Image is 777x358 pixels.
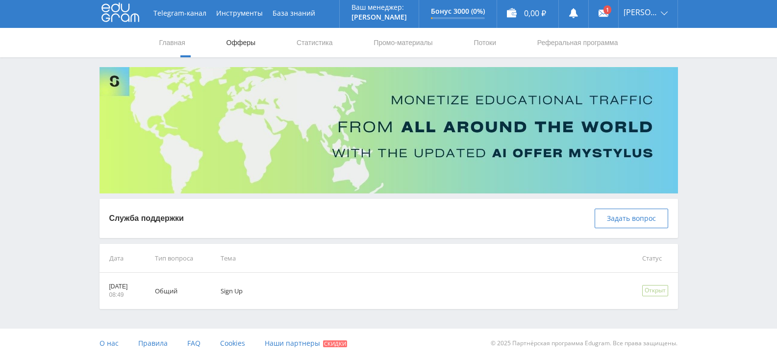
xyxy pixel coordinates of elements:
[138,329,168,358] a: Правила
[226,28,257,57] a: Офферы
[109,283,128,291] p: [DATE]
[607,215,656,222] span: Задать вопрос
[109,291,128,299] p: 08:49
[296,28,334,57] a: Статистика
[100,244,142,273] td: Дата
[158,28,186,57] a: Главная
[109,213,184,224] p: Служба поддержки
[595,209,668,228] button: Задать вопрос
[207,244,628,273] td: Тема
[323,340,347,347] span: Скидки
[138,338,168,348] span: Правила
[373,28,433,57] a: Промо-материалы
[187,338,201,348] span: FAQ
[628,244,678,273] td: Статус
[624,8,658,16] span: [PERSON_NAME]
[393,329,677,358] div: © 2025 Партнёрская программа Edugram. Все права защищены.
[536,28,619,57] a: Реферальная программа
[100,67,678,193] img: Banner
[351,3,407,11] p: Ваш менеджер:
[473,28,497,57] a: Потоки
[220,329,245,358] a: Cookies
[642,285,668,296] div: Открыт
[265,338,320,348] span: Наши партнеры
[220,338,245,348] span: Cookies
[187,329,201,358] a: FAQ
[100,338,119,348] span: О нас
[265,329,347,358] a: Наши партнеры Скидки
[100,329,119,358] a: О нас
[141,273,207,309] td: Общий
[207,273,628,309] td: Sign Up
[141,244,207,273] td: Тип вопроса
[351,13,407,21] p: [PERSON_NAME]
[431,7,485,15] p: Бонус 3000 (0%)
